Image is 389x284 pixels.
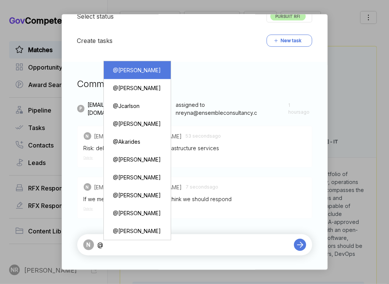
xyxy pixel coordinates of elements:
[270,12,306,21] span: PURSUIT RFI
[77,12,114,21] h5: Select status
[77,36,113,45] h5: Create tasks
[86,184,89,190] span: N
[176,101,284,117] span: assigned to nreyna@ensembleconsultancy.c
[110,224,165,238] div: @ [PERSON_NAME]
[110,99,165,113] div: @ Jcarlson
[94,183,182,191] span: [EMAIL_ADDRESS][DOMAIN_NAME]
[110,206,165,220] div: @ [PERSON_NAME]
[110,170,165,184] div: @ [PERSON_NAME]
[84,156,93,160] span: Delete
[186,184,219,190] span: 7 seconds ago
[87,101,173,117] span: [EMAIL_ADDRESS][DOMAIN_NAME]
[86,133,89,139] span: N
[110,135,165,149] div: @ Akarides
[110,152,165,167] div: @ [PERSON_NAME]
[94,132,182,140] span: [EMAIL_ADDRESS][DOMAIN_NAME]
[110,63,165,77] div: @ [PERSON_NAME]
[267,35,312,47] button: New task
[79,106,82,111] span: P
[110,188,165,202] div: @ [PERSON_NAME]
[84,195,306,203] div: If we meet all other requirements I think we should respond
[110,81,165,95] div: @ [PERSON_NAME]
[84,207,93,211] span: Delete
[86,241,91,249] span: N
[110,117,165,131] div: @ [PERSON_NAME]
[98,240,290,249] textarea: @
[288,102,312,116] span: 1 hours ago
[77,77,312,91] h3: Comments
[186,133,221,140] span: 53 seconds ago
[84,144,306,152] div: Risk: delivery of IT security and infrastructure services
